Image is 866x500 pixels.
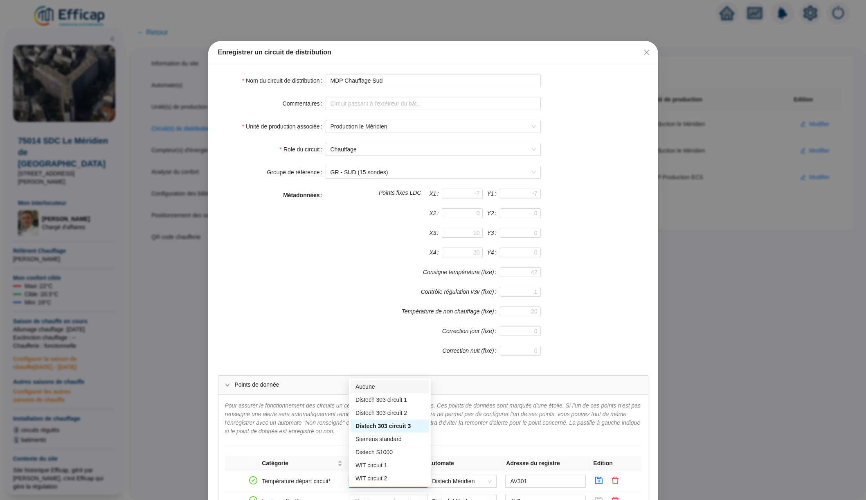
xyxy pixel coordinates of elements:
label: Contrôle régulation v3v (fixe) [421,287,500,297]
label: Y4 [487,248,499,257]
input: Température de non chauffage (fixe) [500,306,541,316]
th: Conf de référence [346,456,424,471]
span: Pour assurer le fonctionnement des circuits un certains de points sont nécessaires. Ces points de... [225,402,641,435]
th: Catégorie [259,456,346,471]
div: Distech 303 circuit 3 [351,419,429,432]
span: Distech Méridien [432,475,492,487]
input: Commentaires [326,97,541,110]
button: Close [640,46,653,59]
div: WIT circuit 2 [351,472,429,485]
div: Distech 303 circuit 1 [351,393,429,406]
div: Siemens standard [351,432,429,446]
input: Y1 [500,189,541,198]
span: Chauffage [331,143,536,155]
input: Y4 [500,248,541,257]
span: save [595,476,603,484]
label: Unité de production associée [242,120,326,133]
label: X3 [429,228,442,238]
label: Y1 [487,189,499,198]
label: X4 [429,248,442,257]
div: Enregistrer un circuit de distribution [218,47,648,57]
span: close [643,49,650,56]
input: Correction jour (fixe) [500,326,541,336]
input: Consigne température (fixe) [500,267,541,277]
label: Correction jour (fixe) [442,326,500,336]
div: WIT circuit 1 [351,459,429,472]
span: Production le Méridien [331,120,536,133]
label: Température de non chauffage (fixe) [402,306,500,316]
input: Y3 [500,228,541,238]
th: Edition [590,456,642,471]
div: Distech 303 circuit 1 [355,396,424,404]
div: Aucune [355,383,424,391]
label: Y3 [487,228,499,238]
input: AV101, ... [505,475,586,488]
label: Correction nuit (fixe) [443,346,500,356]
div: Aucune [351,380,429,393]
div: WIT circuit 1 [355,461,424,470]
span: delete [611,476,619,484]
div: Distech S1000 [355,448,424,457]
input: X4 [442,248,483,257]
div: Points de donnée [218,376,648,394]
input: X2 [442,208,483,218]
input: X3 [442,228,483,238]
label: Nom du circuit de distribution [242,74,326,87]
span: Fermer [640,49,653,56]
div: Distech 303 circuit 3 [355,422,424,430]
label: X1 [429,189,442,198]
label: Role du circuit [279,143,325,156]
span: GR - SUD (15 sondes) [331,166,536,178]
label: Y2 [487,208,499,218]
div: Distech S1000 [351,446,429,459]
th: Adresse du registre [503,456,590,471]
div: Siemens standard [355,435,424,444]
label: Commentaires [283,97,326,110]
span: Catégorie [262,459,336,468]
input: Correction nuit (fixe) [500,346,541,356]
div: Points fixes LDC [379,189,421,208]
input: X1 [442,189,483,198]
label: Consigne température (fixe) [423,267,499,277]
strong: Métadonnées [283,192,319,198]
input: Contrôle régulation v3v (fixe) [500,287,541,297]
span: check-circle [249,476,257,484]
input: Nom du circuit de distribution [326,74,541,87]
div: Distech 303 circuit 2 [351,406,429,419]
div: WIT circuit 2 [355,474,424,483]
th: Automate [424,456,503,471]
div: Distech 303 circuit 2 [355,409,424,417]
span: Points de donnée [235,381,641,389]
label: Groupe de référence [267,166,325,179]
input: Y2 [500,208,541,218]
label: X2 [429,208,442,218]
span: expanded [225,383,230,387]
td: Température départ circuit* [259,471,346,491]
